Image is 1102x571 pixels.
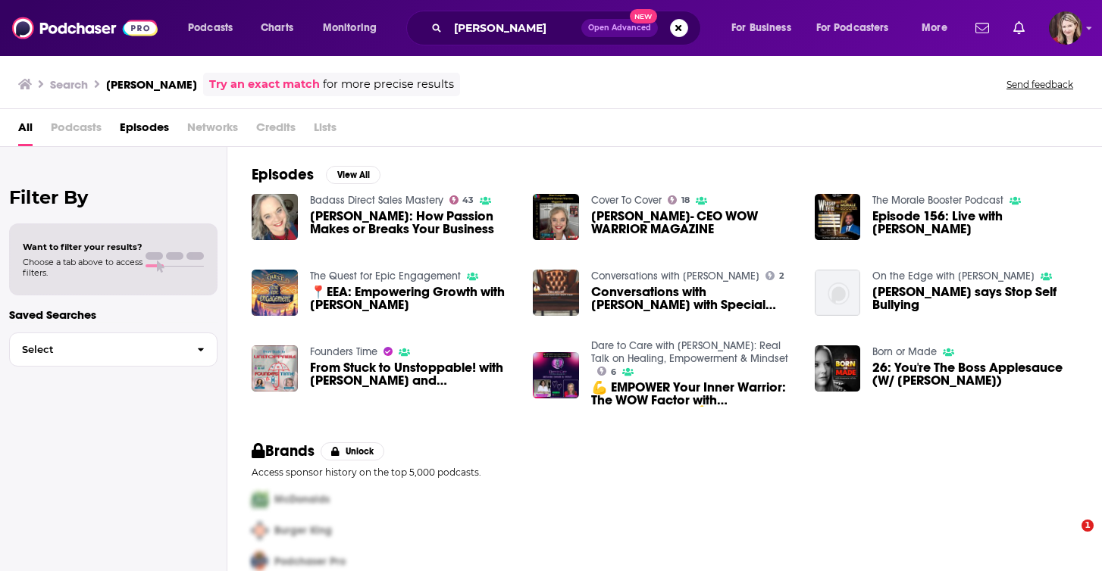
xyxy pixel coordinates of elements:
[1049,11,1082,45] img: User Profile
[321,442,385,460] button: Unlock
[581,19,658,37] button: Open AdvancedNew
[591,194,662,207] a: Cover To Cover
[323,76,454,93] span: for more precise results
[310,285,515,311] a: 📍EEA: Empowering Growth with Sherri Leopold
[448,16,581,40] input: Search podcasts, credits, & more...
[252,270,298,316] img: 📍EEA: Empowering Growth with Sherri Leopold
[18,115,33,146] a: All
[246,484,274,515] img: First Pro Logo
[310,210,515,236] a: Sherri Leopold: How Passion Makes or Breaks Your Business
[120,115,169,146] a: Episodes
[252,442,315,460] h2: Brands
[310,210,515,236] span: [PERSON_NAME]: How Passion Makes or Breaks Your Business
[274,524,332,537] span: Burger King
[9,332,218,367] button: Select
[310,194,443,207] a: Badass Direct Sales Mastery
[314,115,337,146] span: Lists
[872,210,1078,236] span: Episode 156: Live with [PERSON_NAME]
[246,515,274,546] img: Second Pro Logo
[51,115,102,146] span: Podcasts
[209,76,320,93] a: Try an exact match
[177,16,252,40] button: open menu
[252,194,298,240] img: Sherri Leopold: How Passion Makes or Breaks Your Business
[310,345,377,358] a: Founders Time
[591,285,797,311] a: Conversations with Geoff with Special Guest Sherri Leopold
[681,197,690,204] span: 18
[872,210,1078,236] a: Episode 156: Live with Sherri Leopold
[588,24,651,32] span: Open Advanced
[591,210,797,236] span: [PERSON_NAME]- CEO WOW WARRIOR MAGAZINE
[310,361,515,387] a: From Stuck to Unstoppable! with Sherri Leopold and Niurka
[969,15,995,41] a: Show notifications dropdown
[312,16,396,40] button: open menu
[274,493,330,506] span: McDonalds
[274,555,346,568] span: Podchaser Pro
[323,17,377,39] span: Monitoring
[462,197,474,204] span: 43
[9,186,218,208] h2: Filter By
[252,466,1078,478] p: Access sponsor history on the top 5,000 podcasts.
[591,339,788,365] a: Dare to Care with Michelle: Real Talk on Healing, Empowerment & Mindset
[252,165,314,184] h2: Episodes
[872,270,1035,282] a: On the Edge with April Mahoney
[815,345,861,392] img: 26: You're The Boss Applesauce (W/ Sherri Leopold)
[261,17,293,39] span: Charts
[765,271,784,280] a: 2
[630,9,657,23] span: New
[12,14,158,42] img: Podchaser - Follow, Share and Rate Podcasts
[251,16,302,40] a: Charts
[252,345,298,392] img: From Stuck to Unstoppable! with Sherri Leopold and Niurka
[816,17,889,39] span: For Podcasters
[310,285,515,311] span: 📍EEA: Empowering Growth with [PERSON_NAME]
[591,270,759,282] a: Conversations with Geoff
[591,285,797,311] span: Conversations with [PERSON_NAME] with Special Guest [PERSON_NAME]
[872,194,1003,207] a: The Morale Booster Podcast
[872,285,1078,311] span: [PERSON_NAME] says Stop Self Bullying
[721,16,810,40] button: open menu
[779,273,784,279] span: 2
[1007,15,1031,41] a: Show notifications dropdown
[1050,520,1087,556] iframe: Intercom live chat
[1049,11,1082,45] span: Logged in as galaxygirl
[533,270,579,316] img: Conversations with Geoff with Special Guest Sherri Leopold
[10,345,185,354] span: Select
[533,352,579,398] img: 💪 EMPOWER Your Inner Warrior: The WOW Factor with Sherri Leopold 💪
[591,381,797,407] span: 💪 EMPOWER Your Inner Warrior: The WOW Factor with [PERSON_NAME] 💪
[815,194,861,240] img: Episode 156: Live with Sherri Leopold
[187,115,238,146] span: Networks
[449,195,474,204] a: 43
[50,77,88,92] h3: Search
[591,210,797,236] a: Sherri Leopold- CEO WOW WARRIOR MAGAZINE
[310,270,461,282] a: The Quest for Epic Engagement
[106,77,197,92] h3: [PERSON_NAME]
[806,16,911,40] button: open menu
[872,361,1078,387] a: 26: You're The Boss Applesauce (W/ Sherri Leopold)
[326,166,380,184] button: View All
[1002,78,1078,91] button: Send feedback
[23,242,142,252] span: Want to filter your results?
[815,270,861,316] img: Sherri Leopold says Stop Self Bullying
[872,361,1078,387] span: 26: You're The Boss Applesauce (W/ [PERSON_NAME])
[310,361,515,387] span: From Stuck to Unstoppable! with [PERSON_NAME] and [PERSON_NAME]
[533,194,579,240] img: Sherri Leopold- CEO WOW WARRIOR MAGAZINE
[872,345,937,358] a: Born or Made
[872,285,1078,311] a: Sherri Leopold says Stop Self Bullying
[188,17,233,39] span: Podcasts
[421,11,715,45] div: Search podcasts, credits, & more...
[252,165,380,184] a: EpisodesView All
[731,17,791,39] span: For Business
[1049,11,1082,45] button: Show profile menu
[597,367,616,376] a: 6
[1082,520,1094,532] span: 1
